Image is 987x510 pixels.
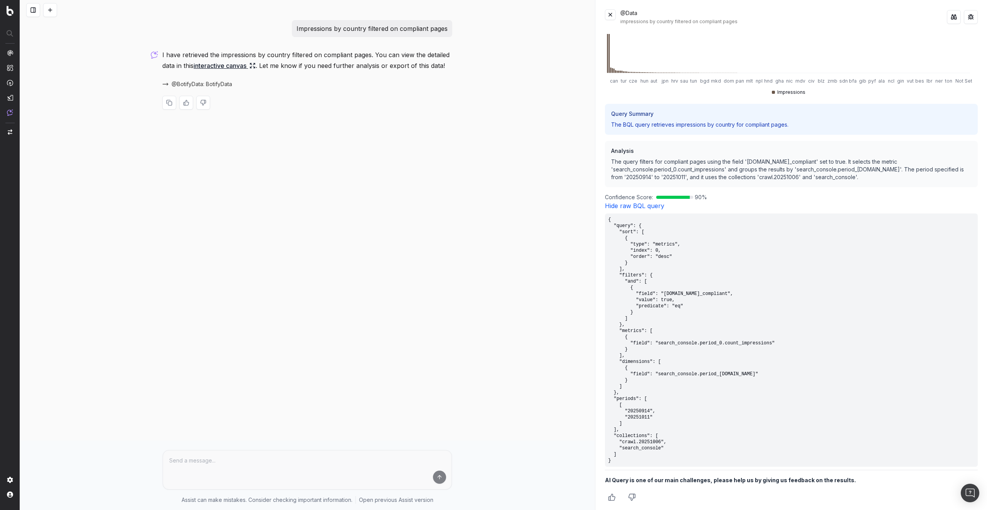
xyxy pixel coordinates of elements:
[194,60,256,71] a: interactive canvas
[611,158,972,181] p: The query filters for compliant pages using the field '[DOMAIN_NAME]_compliant' set to true. It s...
[7,109,13,116] img: Assist
[839,78,848,84] tspan: sdn
[8,129,12,135] img: Switch project
[879,78,885,84] tspan: ala
[620,9,947,25] div: @Data
[620,78,627,84] tspan: tur
[605,490,619,504] button: Thumbs up
[610,78,618,84] tspan: can
[868,78,876,84] tspan: pyf
[827,78,837,84] tspan: zmb
[661,78,669,84] tspan: jpn
[765,78,773,84] tspan: hnd
[151,51,158,59] img: Botify assist logo
[746,78,753,84] tspan: mlt
[628,37,960,191] h3: Query Summary
[736,78,744,84] tspan: pan
[7,95,13,101] img: Studio
[296,23,448,34] p: Impressions by country filtered on compliant pages
[756,78,763,84] tspan: npl
[777,89,805,95] span: Impressions
[955,78,972,84] tspan: Not Set
[359,496,433,504] a: Open previous Assist version
[695,193,707,201] span: 90 %
[605,477,856,483] b: AI Query is one of our main challenges, please help us by giving us feedback on the results.
[605,202,664,210] a: Hide raw BQL query
[629,78,638,84] tspan: cze
[935,78,943,84] tspan: ner
[7,64,13,71] img: Intelligence
[7,491,13,498] img: My account
[795,78,805,84] tspan: mdv
[623,47,955,201] p: The BQL query retrieves impressions by country for compliant pages.
[808,78,815,84] tspan: civ
[7,477,13,483] img: Setting
[620,19,947,25] div: impressions by country filtered on compliant pages
[818,78,825,84] tspan: blz
[898,78,904,84] tspan: gin
[182,496,352,504] p: Assist can make mistakes. Consider checking important information.
[776,78,784,84] tspan: gha
[945,78,952,84] tspan: ton
[640,78,648,84] tspan: hun
[650,78,657,84] tspan: aut
[162,49,452,71] p: I have retrieved the impressions by country filtered on compliant pages. You can view the detaile...
[625,490,639,504] button: Thumbs down
[162,80,241,88] button: @BotifyData: BotifyData
[916,78,925,84] tspan: bes
[888,78,894,84] tspan: ncl
[7,50,13,56] img: Analytics
[849,78,857,84] tspan: bfa
[605,193,653,201] span: Confidence Score:
[7,6,13,16] img: Botify logo
[605,213,978,467] pre: { "query": { "sort": [ { "type": "metrics", "index": 0, "order": "desc" } ], "filters": { "and": ...
[927,78,933,84] tspan: lbr
[907,78,914,84] tspan: vut
[172,80,232,88] span: @BotifyData: BotifyData
[671,78,678,84] tspan: hrv
[7,80,13,86] img: Activation
[961,484,979,502] div: Open Intercom Messenger
[859,78,866,84] tspan: gib
[786,78,793,84] tspan: nic
[611,147,972,155] h3: Analysis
